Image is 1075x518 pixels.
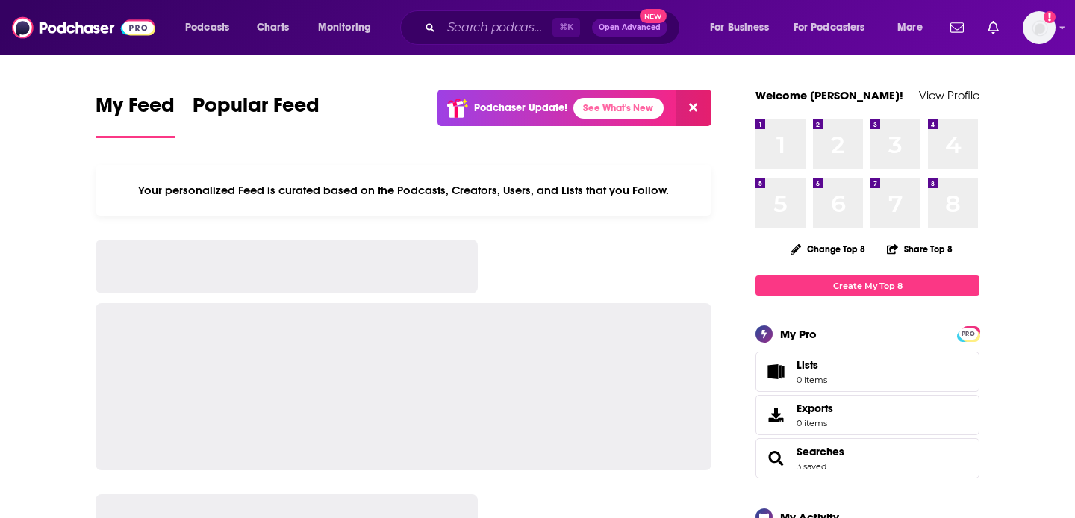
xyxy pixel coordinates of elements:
span: For Business [710,17,769,38]
span: 0 items [797,375,827,385]
a: Searches [797,445,844,458]
span: Exports [761,405,791,425]
a: Show notifications dropdown [982,15,1005,40]
button: open menu [175,16,249,40]
a: Popular Feed [193,93,320,138]
span: My Feed [96,93,175,127]
span: New [640,9,667,23]
button: open menu [887,16,941,40]
span: Lists [797,358,818,372]
a: View Profile [919,88,979,102]
p: Podchaser Update! [474,102,567,114]
a: Searches [761,448,791,469]
a: Create My Top 8 [755,275,979,296]
span: PRO [959,328,977,340]
span: ⌘ K [552,18,580,37]
div: My Pro [780,327,817,341]
div: Search podcasts, credits, & more... [414,10,694,45]
img: Podchaser - Follow, Share and Rate Podcasts [12,13,155,42]
button: open menu [784,16,887,40]
span: Logged in as sophiak [1023,11,1056,44]
a: Show notifications dropdown [944,15,970,40]
input: Search podcasts, credits, & more... [441,16,552,40]
span: Open Advanced [599,24,661,31]
button: Open AdvancedNew [592,19,667,37]
a: Exports [755,395,979,435]
span: Podcasts [185,17,229,38]
img: User Profile [1023,11,1056,44]
a: Welcome [PERSON_NAME]! [755,88,903,102]
span: Exports [797,402,833,415]
a: See What's New [573,98,664,119]
svg: Add a profile image [1044,11,1056,23]
a: PRO [959,328,977,339]
button: Change Top 8 [782,240,874,258]
div: Your personalized Feed is curated based on the Podcasts, Creators, Users, and Lists that you Follow. [96,165,711,216]
button: open menu [308,16,390,40]
span: Lists [797,358,827,372]
a: 3 saved [797,461,826,472]
a: Lists [755,352,979,392]
a: My Feed [96,93,175,138]
span: 0 items [797,418,833,428]
span: Lists [761,361,791,382]
span: For Podcasters [794,17,865,38]
span: Charts [257,17,289,38]
span: More [897,17,923,38]
a: Charts [247,16,298,40]
span: Monitoring [318,17,371,38]
span: Searches [755,438,979,478]
button: open menu [699,16,788,40]
button: Show profile menu [1023,11,1056,44]
span: Popular Feed [193,93,320,127]
button: Share Top 8 [886,234,953,263]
